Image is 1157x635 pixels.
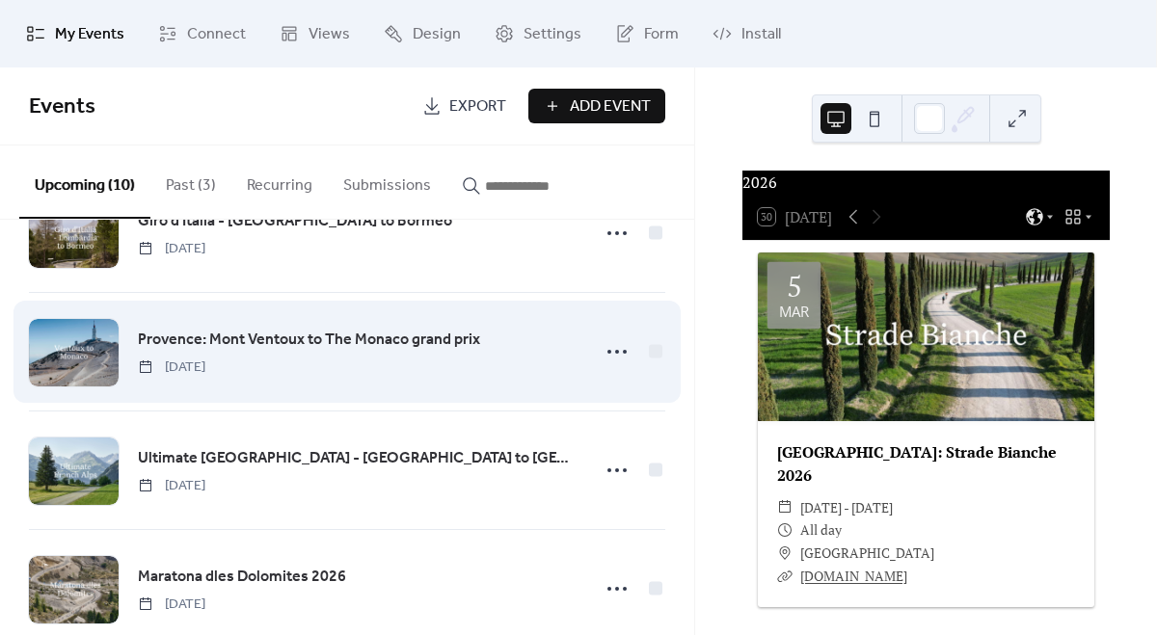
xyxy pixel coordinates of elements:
a: Giro d'Italia - [GEOGRAPHIC_DATA] to Bormeo [138,209,452,234]
div: 5 [787,272,802,301]
a: [DOMAIN_NAME] [800,567,907,585]
span: Giro d'Italia - [GEOGRAPHIC_DATA] to Bormeo [138,210,452,233]
div: Mar [779,304,809,319]
span: My Events [55,23,124,46]
a: Views [265,8,364,60]
span: [DATE] [138,595,205,615]
span: Provence: Mont Ventoux to The Monaco grand prix [138,329,480,352]
span: [DATE] - [DATE] [800,496,893,519]
span: All day [800,518,842,542]
span: Connect [187,23,246,46]
a: Install [698,8,795,60]
button: Add Event [528,89,665,123]
span: Install [741,23,781,46]
span: Design [413,23,461,46]
button: Upcoming (10) [19,146,150,219]
a: [GEOGRAPHIC_DATA]: Strade Bianche 2026 [777,441,1057,486]
div: 2026 [742,171,1110,194]
a: Export [408,89,521,123]
div: ​ [777,542,793,565]
span: Ultimate [GEOGRAPHIC_DATA] - [GEOGRAPHIC_DATA] to [GEOGRAPHIC_DATA] [138,447,578,470]
span: [DATE] [138,239,205,259]
button: Past (3) [150,146,231,217]
button: Submissions [328,146,446,217]
a: Ultimate [GEOGRAPHIC_DATA] - [GEOGRAPHIC_DATA] to [GEOGRAPHIC_DATA] [138,446,578,471]
span: Maratona dles Dolomites 2026 [138,566,346,589]
a: Settings [480,8,596,60]
span: [DATE] [138,476,205,496]
a: Maratona dles Dolomites 2026 [138,565,346,590]
span: Events [29,86,95,128]
div: ​ [777,518,793,542]
div: ​ [777,565,793,588]
span: [GEOGRAPHIC_DATA] [800,542,934,565]
span: Form [644,23,679,46]
span: Views [309,23,350,46]
div: ​ [777,496,793,519]
a: Design [369,8,475,60]
a: Connect [144,8,260,60]
span: Export [449,95,506,119]
a: Provence: Mont Ventoux to The Monaco grand prix [138,328,480,353]
a: My Events [12,8,139,60]
span: Settings [524,23,581,46]
span: [DATE] [138,357,205,378]
button: Recurring [231,146,328,217]
a: Form [601,8,693,60]
span: Add Event [570,95,651,119]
